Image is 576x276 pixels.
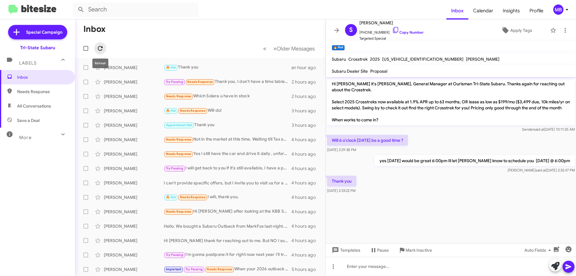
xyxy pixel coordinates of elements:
[164,150,291,157] div: Yes I still have the car and drive it daily , unfortunately I'm gonna have to decline want to avo...
[104,122,164,128] div: [PERSON_NAME]
[327,135,408,146] p: Will 6 o'clock [DATE] be a good time ?
[104,194,164,200] div: [PERSON_NAME]
[370,68,387,74] span: Proposal
[406,245,432,256] span: Mark Inactive
[104,180,164,186] div: [PERSON_NAME]
[535,168,546,172] span: said at
[8,25,67,39] a: Special Campaign
[370,56,380,62] span: 2025
[104,165,164,171] div: [PERSON_NAME]
[292,108,321,114] div: 3 hours ago
[331,245,360,256] span: Templates
[522,127,575,132] span: Sender [DATE] 10:11:25 AM
[263,45,266,52] span: «
[207,267,232,271] span: Needs Response
[332,56,346,62] span: Subaru
[166,253,183,257] span: Try Pausing
[392,30,424,35] a: Copy Number
[187,80,213,84] span: Needs Response
[104,151,164,157] div: [PERSON_NAME]
[104,65,164,71] div: [PERSON_NAME]
[273,45,277,52] span: »
[260,42,318,55] nav: Page navigation example
[104,238,164,244] div: [PERSON_NAME]
[164,223,291,229] div: Hello. We bought a Subaru Outback from MarkFox last night. We're picking it up [DATE]. I'd be del...
[166,109,176,113] span: 🔥 Hot
[468,2,498,20] a: Calendar
[525,2,548,20] a: Profile
[291,223,321,229] div: 4 hours ago
[327,147,356,152] span: [DATE] 2:29:38 PM
[292,266,321,272] div: 5 hours ago
[166,65,176,69] span: 🔥 Hot
[104,252,164,258] div: [PERSON_NAME]
[104,266,164,272] div: [PERSON_NAME]
[73,2,199,17] input: Search
[291,165,321,171] div: 4 hours ago
[524,245,553,256] span: Auto Fields
[270,42,318,55] button: Next
[185,267,203,271] span: Try Pausing
[166,123,192,127] span: Appointment Set
[327,188,355,193] span: [DATE] 2:33:22 PM
[375,155,575,166] p: yes [DATE] would be great 6:00pm Ill let [PERSON_NAME] know to schedule you [DATE] @ 6:00pm
[327,78,575,125] p: Hi [PERSON_NAME] it's [PERSON_NAME], General Manager at Ourisman Tri-State Subaru. Thanks again f...
[104,137,164,143] div: [PERSON_NAME]
[291,151,321,157] div: 4 hours ago
[164,251,291,258] div: I'm gonna postpone it for right now next year I'll try again
[164,208,291,215] div: Hi [PERSON_NAME] after looking at the KBB 50% discount offer I am not interested in selling it. I...
[486,25,547,36] button: Apply Tags
[166,94,191,98] span: Needs Response
[180,109,205,113] span: Needs Response
[164,136,291,143] div: Not in the market at this time. Waiting till Tax season.
[277,45,315,52] span: Older Messages
[17,117,40,123] span: Save a Deal
[291,137,321,143] div: 4 hours ago
[510,25,532,36] span: Apply Tags
[291,209,321,215] div: 4 hours ago
[291,238,321,244] div: 4 hours ago
[166,210,191,214] span: Needs Response
[104,93,164,99] div: [PERSON_NAME]
[180,195,205,199] span: Needs Response
[259,42,270,55] button: Previous
[292,122,321,128] div: 3 hours ago
[292,93,321,99] div: 2 hours ago
[166,152,191,156] span: Needs Response
[394,245,437,256] button: Mark Inactive
[164,180,291,186] div: I can't provide specific offers, but I invite you to visit us for a detailed evaluation. When wou...
[520,245,558,256] button: Auto Fields
[553,5,563,15] div: MB
[446,2,468,20] a: Inbox
[327,176,356,187] p: Thank you
[164,107,292,114] div: Will do!
[166,80,183,84] span: Try Pausing
[19,135,31,140] span: More
[166,195,176,199] span: 🔥 Hot
[292,79,321,85] div: 2 hours ago
[164,122,292,129] div: Thank you
[359,19,424,26] span: [PERSON_NAME]
[83,24,106,34] h1: Inbox
[104,108,164,114] div: [PERSON_NAME]
[26,29,62,35] span: Special Campaign
[349,25,353,35] span: S
[19,60,37,66] span: Labels
[534,127,544,132] span: said at
[359,26,424,35] span: [PHONE_NUMBER]
[164,194,291,201] div: I will, thank you.
[548,5,569,15] button: MB
[332,45,345,50] small: 🔥 Hot
[166,138,191,141] span: Needs Response
[20,45,55,51] div: Tri-State Subaru
[164,266,292,273] div: When your 2026 outback arrives for me to test drive
[166,166,183,170] span: Try Pausing
[377,245,389,256] span: Pause
[466,56,499,62] span: [PERSON_NAME]
[104,209,164,215] div: [PERSON_NAME]
[365,245,394,256] button: Pause
[291,252,321,258] div: 4 hours ago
